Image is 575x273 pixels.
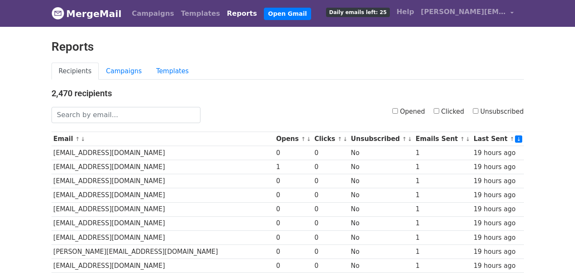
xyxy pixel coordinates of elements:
[312,146,349,160] td: 0
[312,160,349,174] td: 0
[414,188,472,202] td: 1
[312,244,349,259] td: 0
[274,188,312,202] td: 0
[312,188,349,202] td: 0
[51,107,200,123] input: Search by email...
[414,230,472,244] td: 1
[510,136,515,142] a: ↑
[274,202,312,216] td: 0
[51,160,274,174] td: [EMAIL_ADDRESS][DOMAIN_NAME]
[473,108,478,114] input: Unsubscribed
[149,63,196,80] a: Templates
[414,132,472,146] th: Emails Sent
[51,244,274,259] td: [PERSON_NAME][EMAIL_ADDRESS][DOMAIN_NAME]
[472,216,524,230] td: 19 hours ago
[392,108,398,114] input: Opened
[51,174,274,188] td: [EMAIL_ADDRESS][DOMAIN_NAME]
[312,174,349,188] td: 0
[349,160,414,174] td: No
[349,230,414,244] td: No
[274,174,312,188] td: 0
[274,244,312,259] td: 0
[472,202,524,216] td: 19 hours ago
[51,216,274,230] td: [EMAIL_ADDRESS][DOMAIN_NAME]
[421,7,506,17] span: [PERSON_NAME][EMAIL_ADDRESS][DOMAIN_NAME]
[177,5,223,22] a: Templates
[274,146,312,160] td: 0
[472,244,524,259] td: 19 hours ago
[51,230,274,244] td: [EMAIL_ADDRESS][DOMAIN_NAME]
[414,244,472,259] td: 1
[349,146,414,160] td: No
[51,259,274,273] td: [EMAIL_ADDRESS][DOMAIN_NAME]
[338,136,342,142] a: ↑
[472,174,524,188] td: 19 hours ago
[343,136,348,142] a: ↓
[81,136,86,142] a: ↓
[473,107,524,117] label: Unsubscribed
[434,107,464,117] label: Clicked
[306,136,311,142] a: ↓
[418,3,517,23] a: [PERSON_NAME][EMAIL_ADDRESS][DOMAIN_NAME]
[515,135,522,143] a: ↓
[274,160,312,174] td: 1
[414,202,472,216] td: 1
[408,136,412,142] a: ↓
[274,259,312,273] td: 0
[51,202,274,216] td: [EMAIL_ADDRESS][DOMAIN_NAME]
[349,132,414,146] th: Unsubscribed
[264,8,311,20] a: Open Gmail
[414,174,472,188] td: 1
[392,107,425,117] label: Opened
[274,132,312,146] th: Opens
[414,259,472,273] td: 1
[51,88,524,98] h4: 2,470 recipients
[414,160,472,174] td: 1
[301,136,306,142] a: ↑
[274,230,312,244] td: 0
[223,5,260,22] a: Reports
[349,244,414,259] td: No
[323,3,393,20] a: Daily emails left: 25
[349,174,414,188] td: No
[326,8,389,17] span: Daily emails left: 25
[472,188,524,202] td: 19 hours ago
[414,146,472,160] td: 1
[472,146,524,160] td: 19 hours ago
[466,136,470,142] a: ↓
[402,136,407,142] a: ↑
[349,259,414,273] td: No
[312,132,349,146] th: Clicks
[349,202,414,216] td: No
[472,132,524,146] th: Last Sent
[414,216,472,230] td: 1
[349,216,414,230] td: No
[434,108,439,114] input: Clicked
[51,7,64,20] img: MergeMail logo
[312,230,349,244] td: 0
[274,216,312,230] td: 0
[312,259,349,273] td: 0
[51,40,524,54] h2: Reports
[51,188,274,202] td: [EMAIL_ADDRESS][DOMAIN_NAME]
[75,136,80,142] a: ↑
[312,216,349,230] td: 0
[472,160,524,174] td: 19 hours ago
[51,132,274,146] th: Email
[460,136,465,142] a: ↑
[51,5,122,23] a: MergeMail
[472,230,524,244] td: 19 hours ago
[393,3,418,20] a: Help
[51,146,274,160] td: [EMAIL_ADDRESS][DOMAIN_NAME]
[51,63,99,80] a: Recipients
[472,259,524,273] td: 19 hours ago
[99,63,149,80] a: Campaigns
[312,202,349,216] td: 0
[129,5,177,22] a: Campaigns
[349,188,414,202] td: No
